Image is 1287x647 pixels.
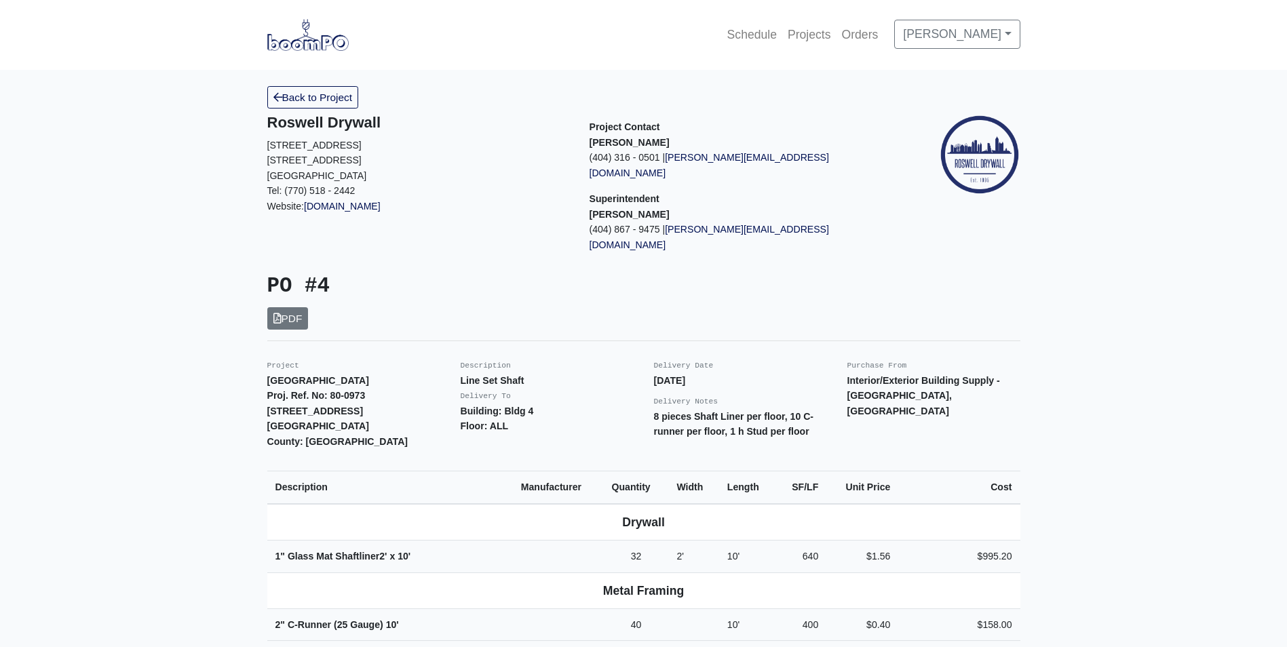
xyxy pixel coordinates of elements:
[776,608,827,641] td: 400
[590,222,891,252] p: (404) 867 - 9475 |
[727,619,739,630] span: 10'
[826,541,898,573] td: $1.56
[826,608,898,641] td: $0.40
[898,541,1020,573] td: $995.20
[837,20,884,50] a: Orders
[898,471,1020,504] th: Cost
[275,619,399,630] strong: 2" C-Runner (25 Gauge)
[676,551,684,562] span: 2'
[461,420,509,431] strong: Floor: ALL
[722,20,782,50] a: Schedule
[267,307,309,330] a: PDF
[654,397,718,406] small: Delivery Notes
[267,361,299,370] small: Project
[654,361,714,370] small: Delivery Date
[826,471,898,504] th: Unit Price
[654,375,686,386] strong: [DATE]
[847,361,907,370] small: Purchase From
[267,436,408,447] strong: County: [GEOGRAPHIC_DATA]
[590,152,829,178] a: [PERSON_NAME][EMAIL_ADDRESS][DOMAIN_NAME]
[776,541,827,573] td: 640
[267,114,569,132] h5: Roswell Drywall
[389,551,395,562] span: x
[267,420,369,431] strong: [GEOGRAPHIC_DATA]
[461,406,534,416] strong: Building: Bldg 4
[267,138,569,153] p: [STREET_ADDRESS]
[604,471,669,504] th: Quantity
[267,153,569,168] p: [STREET_ADDRESS]
[776,471,827,504] th: SF/LF
[590,150,891,180] p: (404) 316 - 0501 |
[894,20,1020,48] a: [PERSON_NAME]
[398,551,410,562] span: 10'
[267,19,349,50] img: boomPO
[267,274,634,299] h3: PO #4
[267,183,569,199] p: Tel: (770) 518 - 2442
[461,375,524,386] strong: Line Set Shaft
[668,471,718,504] th: Width
[513,471,604,504] th: Manufacturer
[304,201,381,212] a: [DOMAIN_NAME]
[461,361,511,370] small: Description
[603,584,684,597] b: Metal Framing
[622,515,665,529] b: Drywall
[654,411,814,437] strong: 8 pieces Shaft Liner per floor, 10 C-runner per floor, 1 h Stud per floor
[898,608,1020,641] td: $158.00
[847,373,1020,419] p: Interior/Exterior Building Supply - [GEOGRAPHIC_DATA], [GEOGRAPHIC_DATA]
[590,137,670,148] strong: [PERSON_NAME]
[386,619,399,630] span: 10'
[590,193,659,204] span: Superintendent
[267,86,359,109] a: Back to Project
[267,114,569,214] div: Website:
[604,541,669,573] td: 32
[267,390,366,401] strong: Proj. Ref. No: 80-0973
[604,608,669,641] td: 40
[267,375,369,386] strong: [GEOGRAPHIC_DATA]
[590,224,829,250] a: [PERSON_NAME][EMAIL_ADDRESS][DOMAIN_NAME]
[379,551,387,562] span: 2'
[267,471,513,504] th: Description
[461,392,511,400] small: Delivery To
[727,551,739,562] span: 10'
[267,406,364,416] strong: [STREET_ADDRESS]
[719,471,776,504] th: Length
[590,209,670,220] strong: [PERSON_NAME]
[267,168,569,184] p: [GEOGRAPHIC_DATA]
[782,20,837,50] a: Projects
[590,121,660,132] span: Project Contact
[275,551,411,562] strong: 1" Glass Mat Shaftliner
